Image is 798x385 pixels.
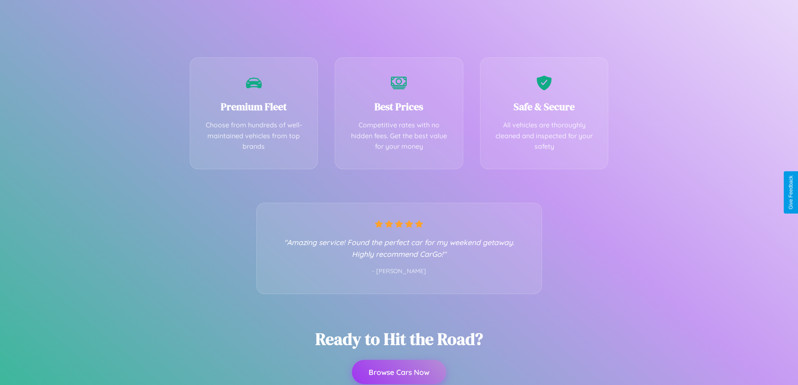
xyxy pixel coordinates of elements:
button: Browse Cars Now [352,360,446,384]
p: All vehicles are thoroughly cleaned and inspected for your safety [493,120,596,152]
p: Competitive rates with no hidden fees. Get the best value for your money [348,120,450,152]
h2: Ready to Hit the Road? [315,328,483,350]
h3: Best Prices [348,100,450,114]
h3: Safe & Secure [493,100,596,114]
p: Choose from hundreds of well-maintained vehicles from top brands [203,120,305,152]
h3: Premium Fleet [203,100,305,114]
p: - [PERSON_NAME] [274,266,525,277]
div: Give Feedback [788,176,794,209]
p: "Amazing service! Found the perfect car for my weekend getaway. Highly recommend CarGo!" [274,236,525,260]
